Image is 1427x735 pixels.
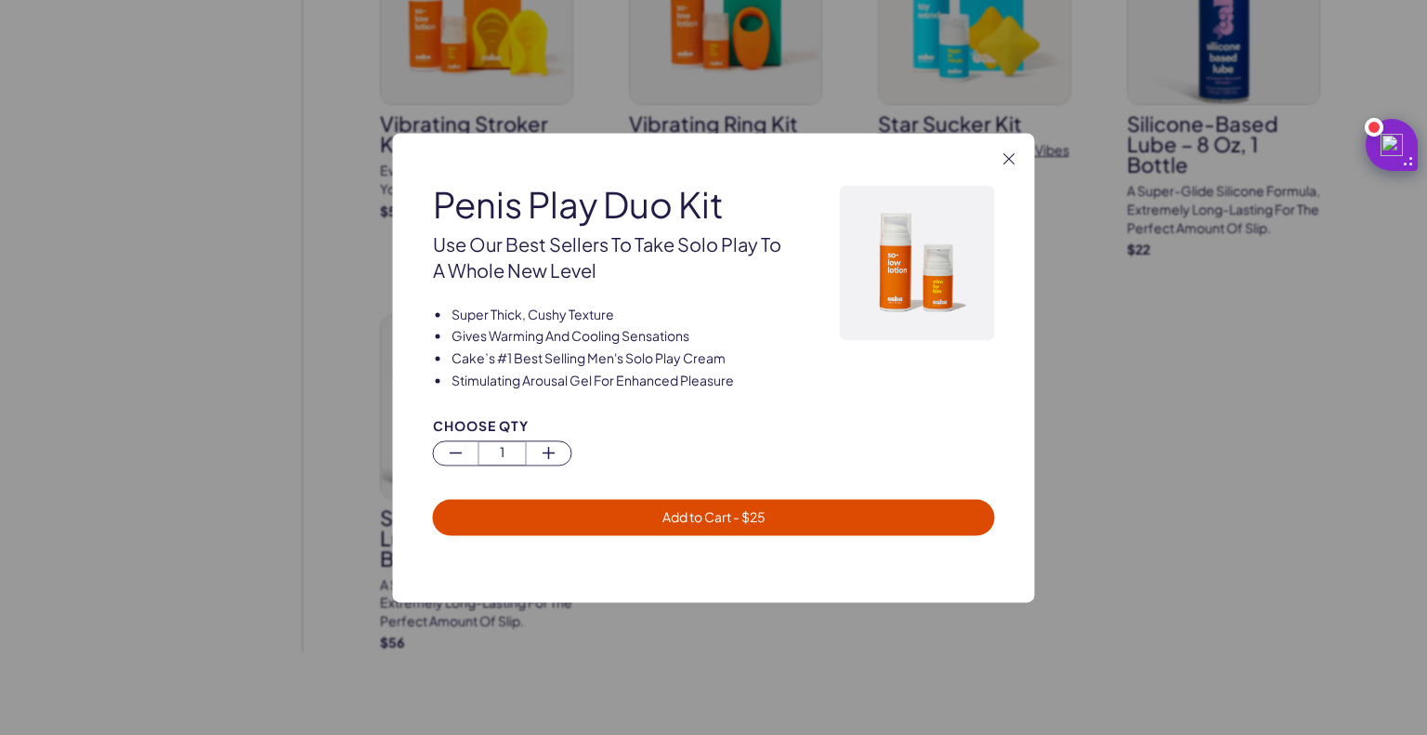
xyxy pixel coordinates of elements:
[479,441,525,463] span: 1
[731,508,766,525] span: - $ 25
[840,185,995,340] img: Default Title
[452,306,789,324] li: Super thick, cushy texture
[433,231,789,283] div: Use our best sellers to take solo play to a whole new level
[433,499,995,535] button: Add to Cart - $25
[452,371,789,389] li: Stimulating arousal gel for enhanced pleasure
[433,185,789,224] div: penis play duo kit
[452,327,789,346] li: Gives warming and cooling sensations
[662,508,766,525] span: Add to Cart
[433,419,995,433] div: Choose Qty
[452,349,789,368] li: Cake’s #1 best selling men's solo play cream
